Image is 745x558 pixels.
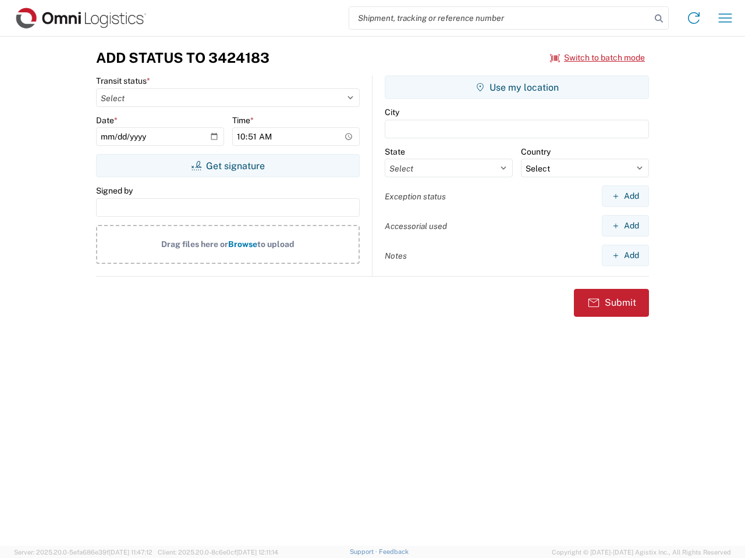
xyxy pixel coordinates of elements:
[385,76,649,99] button: Use my location
[96,76,150,86] label: Transit status
[385,107,399,117] label: City
[385,191,446,202] label: Exception status
[574,289,649,317] button: Submit
[349,7,651,29] input: Shipment, tracking or reference number
[14,549,152,556] span: Server: 2025.20.0-5efa686e39f
[379,548,409,555] a: Feedback
[96,154,360,177] button: Get signature
[158,549,278,556] span: Client: 2025.20.0-8c6e0cf
[236,549,278,556] span: [DATE] 12:11:14
[385,251,407,261] label: Notes
[350,548,379,555] a: Support
[602,185,649,207] button: Add
[96,115,118,126] label: Date
[385,221,447,231] label: Accessorial used
[257,239,295,249] span: to upload
[552,547,731,557] span: Copyright © [DATE]-[DATE] Agistix Inc., All Rights Reserved
[161,239,228,249] span: Drag files here or
[228,239,257,249] span: Browse
[521,146,551,157] label: Country
[385,146,405,157] label: State
[96,49,269,66] h3: Add Status to 3424183
[550,48,645,67] button: Switch to batch mode
[602,215,649,237] button: Add
[602,245,649,266] button: Add
[96,185,133,196] label: Signed by
[109,549,152,556] span: [DATE] 11:47:12
[232,115,254,126] label: Time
